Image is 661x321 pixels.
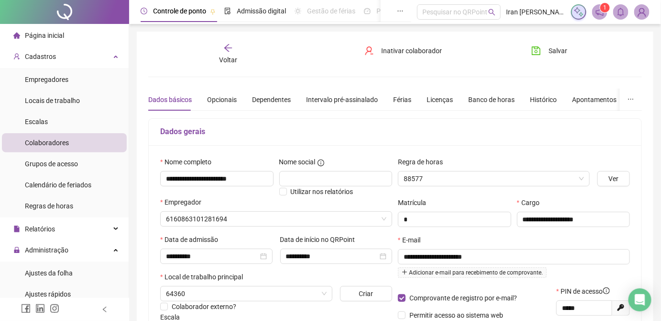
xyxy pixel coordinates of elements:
span: user-add [13,53,20,60]
label: Local de trabalho principal [160,272,249,282]
span: 88577 [404,172,584,186]
div: Banco de horas [468,94,515,105]
span: Ver [609,173,619,184]
span: ellipsis [397,8,404,14]
span: Permitir acesso ao sistema web [409,311,503,319]
button: ellipsis [620,89,642,111]
span: Administração [25,246,68,254]
span: plus [402,269,408,275]
button: Ver [597,171,630,186]
div: Dados básicos [148,94,192,105]
div: Histórico [530,94,557,105]
label: Nome completo [160,157,218,167]
span: Colaborador externo? [172,303,236,310]
div: Férias [393,94,411,105]
span: facebook [21,304,31,313]
span: Utilizar nos relatórios [291,188,353,195]
button: Inativar colaborador [357,43,450,58]
span: Admissão digital [237,7,286,15]
span: user-delete [364,46,374,56]
span: 64360 [166,287,327,301]
span: Gestão de férias [307,7,355,15]
span: info-circle [318,160,324,166]
div: Licenças [427,94,453,105]
span: PIN de acesso [561,286,610,297]
img: sparkle-icon.fc2bf0ac1784a2077858766a79e2daf3.svg [573,7,584,17]
span: Locais de trabalho [25,97,80,104]
span: Nome social [279,157,316,167]
span: lock [13,247,20,253]
span: home [13,32,20,39]
button: Criar [340,286,392,301]
label: Empregador [160,197,208,207]
span: linkedin [35,304,45,313]
span: pushpin [210,9,216,14]
span: notification [595,8,604,16]
span: Salvar [549,46,567,56]
span: Escalas [25,118,48,126]
label: Cargo [517,197,546,208]
span: clock-circle [141,8,147,14]
h5: Dados gerais [160,126,630,138]
span: file-done [224,8,231,14]
span: dashboard [364,8,371,14]
label: Data de admissão [160,234,224,245]
span: Calendário de feriados [25,181,91,189]
sup: 1 [600,3,610,12]
img: 88609 [635,5,649,19]
span: sun [295,8,301,14]
span: Adicionar e-mail para recebimento de comprovante. [398,267,547,278]
div: Dependentes [252,94,291,105]
div: Apontamentos [572,94,617,105]
span: save [531,46,541,56]
span: Página inicial [25,32,64,39]
span: Iran [PERSON_NAME] - Bpo.con LTDA [507,7,565,17]
span: file [13,226,20,232]
div: Opcionais [207,94,237,105]
span: Controle de ponto [153,7,206,15]
span: Comprovante de registro por e-mail? [409,294,517,302]
span: arrow-left [223,43,233,53]
span: Ajustes da folha [25,269,73,277]
span: Cadastros [25,53,56,60]
span: Inativar colaborador [382,46,442,56]
div: Intervalo pré-assinalado [306,94,378,105]
span: bell [617,8,625,16]
button: Salvar [524,43,574,58]
span: Voltar [219,56,237,64]
label: E-mail [398,235,427,245]
label: Regra de horas [398,157,449,167]
div: Open Intercom Messenger [628,288,651,311]
span: search [488,9,496,16]
span: ellipsis [628,96,634,103]
span: left [101,306,108,313]
span: instagram [50,304,59,313]
span: Relatórios [25,225,55,233]
span: Criar [359,288,373,299]
span: info-circle [603,287,610,294]
span: 6160863101281694 [166,212,386,226]
span: Colaboradores [25,139,69,147]
span: Empregadores [25,76,68,83]
span: Painel do DP [376,7,414,15]
span: Ajustes rápidos [25,290,71,298]
span: 1 [604,4,607,11]
label: Data de início no QRPoint [280,234,362,245]
label: Matrícula [398,197,432,208]
span: Regras de horas [25,202,73,210]
span: Grupos de acesso [25,160,78,168]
